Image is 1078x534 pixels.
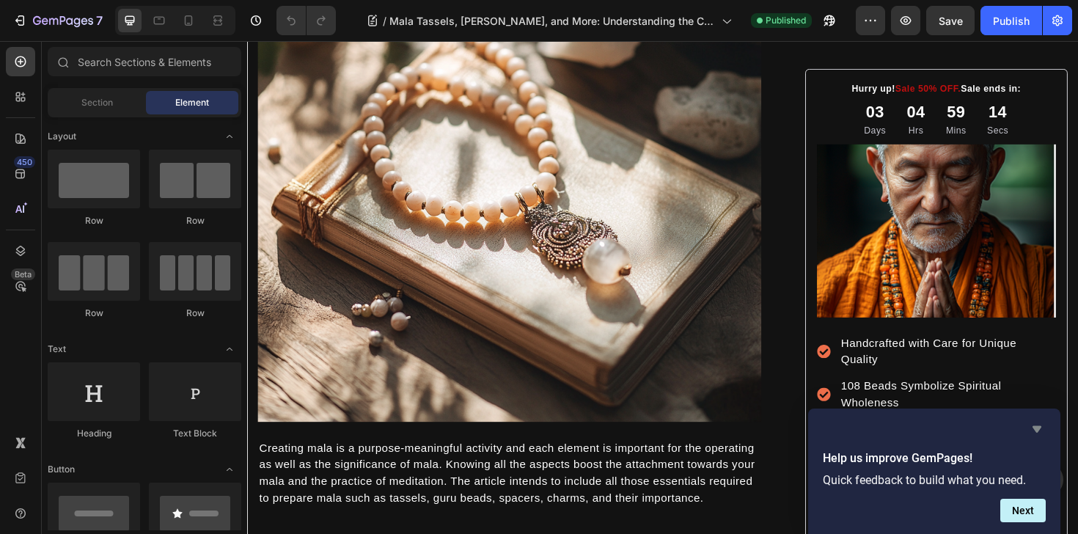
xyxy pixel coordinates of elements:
[823,450,1046,467] h2: Help us improve GemPages!
[12,423,543,493] p: Creating mala is a purpose-meaningful activity and each element is important for the operating as...
[699,62,719,88] div: 04
[48,47,241,76] input: Search Sections & Elements
[766,14,806,27] span: Published
[629,447,854,465] p: Perfect Gift for Loved Ones
[218,337,241,361] span: Toggle open
[389,13,716,29] span: Mala Tassels, [PERSON_NAME], and More: Understanding the Components
[96,12,103,29] p: 7
[980,6,1042,35] button: Publish
[784,87,807,102] p: Secs
[383,13,386,29] span: /
[604,483,857,519] a: Check Availability
[1000,499,1046,522] button: Next question
[653,87,677,102] p: Days
[823,420,1046,522] div: Help us improve GemPages!
[149,307,241,320] div: Row
[81,96,113,109] span: Section
[653,62,677,88] div: 03
[48,427,140,440] div: Heading
[629,311,854,346] p: Handcrafted with Care for Unique Quality
[740,62,761,88] div: 59
[48,463,75,476] span: Button
[149,427,241,440] div: Text Block
[48,214,140,227] div: Row
[6,6,109,35] button: 7
[605,43,855,58] p: Hurry up! Sale ends in:
[218,458,241,481] span: Toggle open
[48,343,66,356] span: Text
[218,125,241,148] span: Toggle open
[740,87,761,102] p: Mins
[276,6,336,35] div: Undo/Redo
[48,130,76,143] span: Layout
[993,13,1030,29] div: Publish
[14,156,35,168] div: 450
[149,214,241,227] div: Row
[175,96,209,109] span: Element
[48,307,140,320] div: Row
[604,109,857,293] img: gempages_543017039762031620-590fd15d-0365-484d-a426-51493ddb3bd2.png
[1028,420,1046,438] button: Hide survey
[939,15,963,27] span: Save
[823,473,1046,487] p: Quick feedback to build what you need.
[11,268,35,280] div: Beta
[686,45,756,56] span: Sale 50% OFF.
[699,87,719,102] p: Hrs
[926,6,975,35] button: Save
[629,356,854,392] p: 108 Beads Symbolize Spiritual Wholeness
[247,41,1078,534] iframe: Design area
[677,492,783,510] div: Check Availability
[784,62,807,88] div: 14
[629,402,854,437] p: Enhances Meditation and Mindfulness Practice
